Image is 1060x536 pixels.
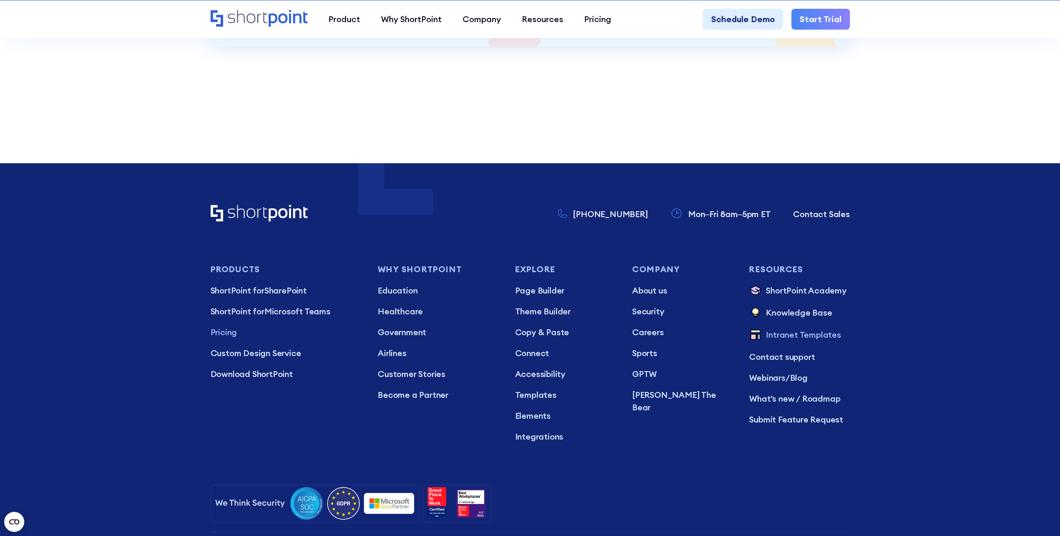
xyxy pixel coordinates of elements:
[378,368,498,380] a: Customer Stories
[515,430,615,443] a: Integrations
[211,305,361,318] p: Microsoft Teams
[211,205,308,223] a: Home
[749,372,785,383] a: Webinars
[211,368,361,380] a: Download ShortPoint
[766,329,841,342] p: Intranet Templates
[515,410,615,422] a: Elements
[688,208,771,220] p: Mon–Fri 8am–5pm ET
[378,265,498,274] h3: Why Shortpoint
[573,208,648,220] p: [PHONE_NUMBER]
[749,265,849,274] h3: Resources
[211,265,361,274] h3: Products
[766,284,846,298] p: ShortPoint Academy
[211,284,361,297] p: SharePoint
[749,392,849,405] a: What's new / Roadmap
[318,9,371,30] a: Product
[749,329,849,342] a: Intranet Templates
[211,305,361,318] a: ShortPoint forMicrosoft Teams
[4,512,24,532] button: Open CMP widget
[632,389,732,414] a: [PERSON_NAME] The Bear
[515,305,615,318] a: Theme Builder
[371,9,452,30] a: Why ShortPoint
[515,265,615,274] h3: Explore
[515,347,615,359] a: Connect
[328,13,360,25] div: Product
[378,284,498,297] a: Education
[749,413,849,426] a: Submit Feature Request
[749,306,849,320] a: Knowledge Base
[766,306,832,320] p: Knowledge Base
[211,347,361,359] a: Custom Design Service
[910,439,1060,536] iframe: Chat Widget
[211,306,264,316] span: ShortPoint for
[211,284,361,297] a: ShortPoint forSharePoint
[515,389,615,401] a: Templates
[632,284,732,297] a: About us
[381,13,442,25] div: Why ShortPoint
[522,13,563,25] div: Resources
[632,265,732,274] h3: Company
[558,208,648,220] a: [PHONE_NUMBER]
[511,9,574,30] a: Resources
[632,368,732,380] a: GPTW
[463,13,501,25] div: Company
[452,9,511,30] a: Company
[211,326,361,339] a: Pricing
[632,305,732,318] a: Security
[793,208,849,220] a: Contact Sales
[574,9,622,30] a: Pricing
[378,305,498,318] a: Healthcare
[703,9,783,30] a: Schedule Demo
[378,389,498,401] a: Become a Partner
[515,368,615,380] a: Accessibility
[515,326,615,339] a: Copy & Paste
[632,347,732,359] a: Sports
[211,10,308,28] a: Home
[791,9,850,30] a: Start Trial
[749,372,849,384] p: /
[749,351,849,363] a: Contact support
[790,372,807,383] a: Blog
[632,326,732,339] a: Careers
[211,285,264,296] span: ShortPoint for
[584,13,611,25] div: Pricing
[378,347,498,359] a: Airlines
[378,326,498,339] a: Government
[749,284,849,298] a: ShortPoint Academy
[515,284,615,297] a: Page Builder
